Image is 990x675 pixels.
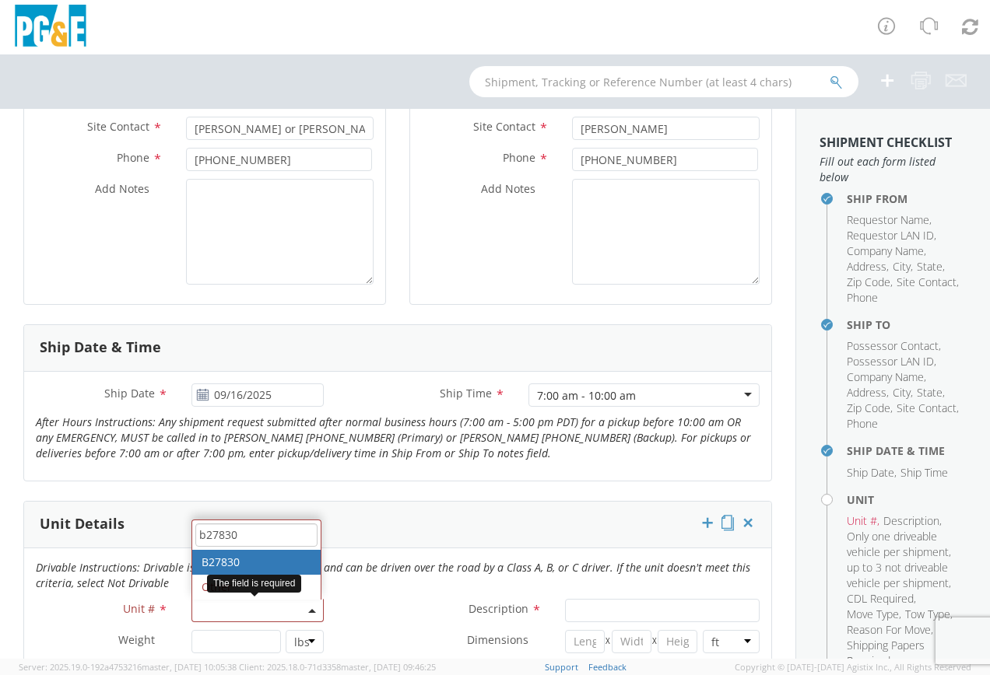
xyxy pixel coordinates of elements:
[19,661,237,673] span: Server: 2025.19.0-192a4753216
[847,243,926,259] li: ,
[847,338,939,353] span: Possessor Contact
[192,550,321,575] li: B27830
[481,181,535,196] span: Add Notes
[847,622,933,638] li: ,
[847,400,890,415] span: Zip Code
[104,386,155,400] span: Ship Date
[537,388,636,404] div: 7:00 am - 10:00 am
[847,465,897,481] li: ,
[847,275,890,289] span: Zip Code
[40,340,161,355] h3: Ship Date & Time
[820,134,952,151] strong: Shipment Checklist
[847,400,893,416] li: ,
[36,414,751,460] i: After Hours Instructions: Any shipment request submitted after normal business hours (7:00 am - 5...
[123,601,155,616] span: Unit #
[847,513,877,528] span: Unit #
[651,630,658,653] span: X
[847,354,936,369] li: ,
[545,661,578,673] a: Support
[847,416,878,431] span: Phone
[341,661,436,673] span: master, [DATE] 09:46:25
[847,275,893,290] li: ,
[847,465,894,480] span: Ship Date
[897,275,959,290] li: ,
[473,119,535,134] span: Site Contact
[917,385,943,400] span: State
[847,228,934,243] span: Requestor LAN ID
[917,259,943,274] span: State
[847,212,932,228] li: ,
[658,630,697,653] input: Height
[87,119,149,134] span: Site Contact
[897,400,959,416] li: ,
[847,385,889,400] li: ,
[588,661,627,673] a: Feedback
[565,630,605,653] input: Length
[905,607,953,622] li: ,
[847,591,916,607] li: ,
[847,228,936,243] li: ,
[847,622,931,637] span: Reason For Move
[847,607,901,622] li: ,
[847,259,889,275] li: ,
[735,661,971,673] span: Copyright © [DATE]-[DATE] Agistix Inc., All Rights Reserved
[847,369,926,385] li: ,
[893,259,911,274] span: City
[40,516,125,532] h3: Unit Details
[36,560,750,590] i: Drivable Instructions: Drivable is a unit that is roadworthy and can be driven over the road by a...
[820,154,967,185] span: Fill out each form listed below
[847,638,925,668] span: Shipping Papers Required
[847,513,879,529] li: ,
[612,630,651,653] input: Width
[847,338,941,354] li: ,
[917,259,945,275] li: ,
[917,385,945,400] li: ,
[469,601,528,616] span: Description
[12,5,90,51] img: pge-logo-06675f144f4cfa6a6814.png
[847,259,886,274] span: Address
[847,529,963,591] li: ,
[847,212,929,227] span: Requestor Name
[847,354,934,369] span: Possessor LAN ID
[239,661,436,673] span: Client: 2025.18.0-71d3358
[893,385,913,400] li: ,
[847,445,967,456] h4: Ship Date & Time
[142,661,237,673] span: master, [DATE] 10:05:38
[118,632,155,647] span: Weight
[469,66,858,97] input: Shipment, Tracking or Reference Number (at least 4 chars)
[95,181,149,196] span: Add Notes
[905,607,950,621] span: Tow Type
[900,465,948,480] span: Ship Time
[440,386,492,400] span: Ship Time
[847,385,886,400] span: Address
[847,243,924,258] span: Company Name
[893,259,913,275] li: ,
[847,290,878,305] span: Phone
[207,575,301,593] div: The field is required
[847,638,963,669] li: ,
[503,150,535,165] span: Phone
[192,575,321,600] li: Other
[883,513,942,529] li: ,
[893,385,911,400] span: City
[847,607,899,621] span: Move Type
[605,630,612,653] span: X
[883,513,939,528] span: Description
[847,529,951,590] span: Only one driveable vehicle per shipment, up to 3 not driveable vehicle per shipment
[847,193,967,205] h4: Ship From
[847,319,967,331] h4: Ship To
[117,150,149,165] span: Phone
[897,275,957,289] span: Site Contact
[847,369,924,384] span: Company Name
[467,632,528,647] span: Dimensions
[897,400,957,415] span: Site Contact
[847,494,967,505] h4: Unit
[847,591,914,606] span: CDL Required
